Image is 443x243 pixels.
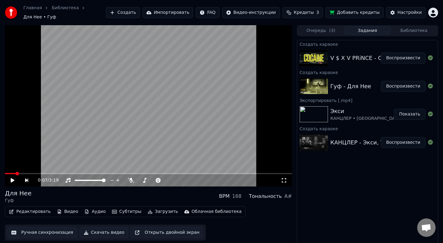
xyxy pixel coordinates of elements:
div: Для Нее [5,189,31,198]
div: Создать караоке [297,40,438,48]
button: Воспроизвести [381,53,425,64]
button: Задания [344,26,391,35]
button: Субтитры [110,207,144,216]
button: Видео [54,207,81,216]
span: Кредиты [294,10,314,16]
button: Добавить кредиты [325,7,384,18]
a: Главная [23,5,42,11]
button: Загрузить [145,207,181,216]
a: Библиотека [52,5,79,11]
div: Создать караоке [297,69,438,76]
div: Облачная библиотека [192,209,242,215]
button: Скачать видео [80,227,129,238]
span: ( 3 ) [329,28,335,34]
div: / [38,177,53,183]
button: Открыть двойной экран [131,227,203,238]
button: Очередь [298,26,344,35]
div: V $ X V PRiNCE - Cocaine [330,54,400,62]
button: Кредиты3 [282,7,323,18]
button: Видео-инструкции [222,7,280,18]
span: 3:19 [49,177,58,183]
button: Импортировать [142,7,194,18]
div: 168 [232,193,241,200]
div: BPM [219,193,229,200]
span: 3 [316,10,319,16]
button: Воспроизвести [381,137,425,148]
span: Для Нее • Гуф [23,14,56,20]
div: Тональность [249,193,282,200]
button: Показать [394,109,425,120]
button: Создать [106,7,140,18]
div: A# [284,193,292,200]
button: Ручная синхронизация [7,227,77,238]
button: Аудио [82,207,108,216]
div: Гуф - Для Нее [330,82,371,91]
div: Экспортировать [.mp4] [297,96,438,104]
nav: breadcrumb [23,5,106,20]
button: Редактировать [6,207,53,216]
button: Библиотека [391,26,437,35]
div: Настройки [397,10,422,16]
div: Создать караоке [297,125,438,132]
div: Открытый чат [417,218,436,237]
img: youka [5,6,17,19]
button: FAQ [196,7,219,18]
button: Настройки [386,7,426,18]
div: Гуф [5,198,31,204]
span: 0:07 [38,177,47,183]
button: Воспроизвести [381,81,425,92]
